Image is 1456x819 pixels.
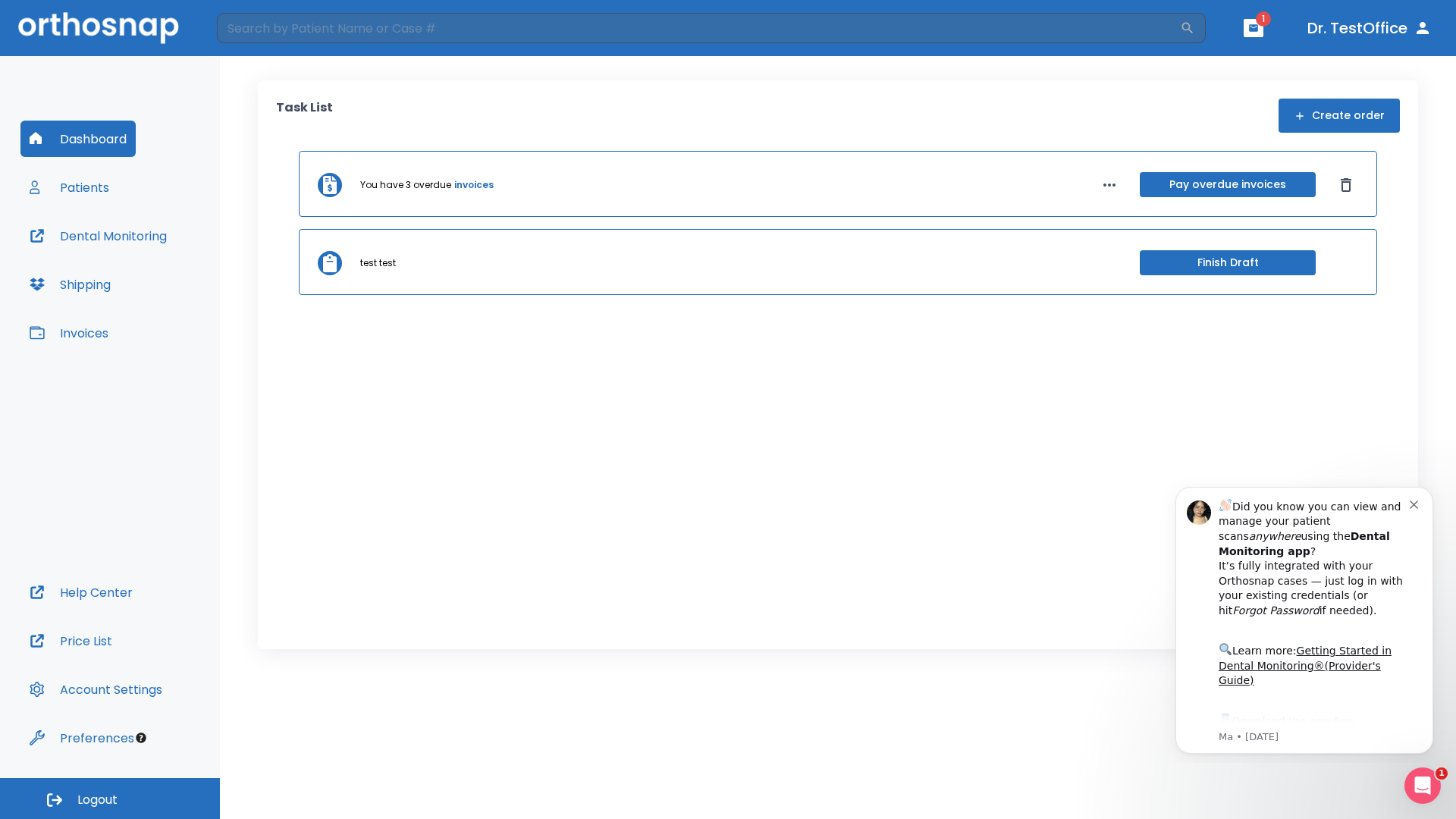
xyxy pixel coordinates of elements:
[66,257,257,271] p: Message from Ma, sent 6w ago
[1404,767,1441,804] iframe: Intercom live chat
[1279,99,1400,133] button: Create order
[1436,767,1448,780] span: 1
[257,24,269,36] button: Dismiss notification
[20,315,118,351] button: Invoices
[454,178,494,192] a: invoices
[20,623,121,659] button: Price List
[217,13,1180,43] input: Search by Patient Name or Case #
[20,266,120,303] button: Shipping
[134,731,148,745] div: Tooltip anchor
[20,218,176,254] button: Dental Monitoring
[1153,473,1456,763] iframe: Intercom notifications message
[1256,11,1271,27] span: 1
[20,574,142,610] button: Help Center
[66,242,201,269] a: App Store
[1334,173,1358,197] button: Dismiss
[276,99,333,133] p: Task List
[20,720,143,756] button: Preferences
[66,238,257,315] div: Download the app: | ​ Let us know if you need help getting started!
[1140,172,1316,197] button: Pay overdue invoices
[1301,14,1438,42] button: Dr. TestOffice
[18,12,179,43] img: Orthosnap
[1140,250,1316,275] button: Finish Draft
[20,671,171,708] button: Account Settings
[20,169,118,206] button: Patients
[20,121,136,157] button: Dashboard
[77,792,118,808] span: Logout
[360,178,451,192] p: You have 3 overdue
[360,256,396,270] p: test test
